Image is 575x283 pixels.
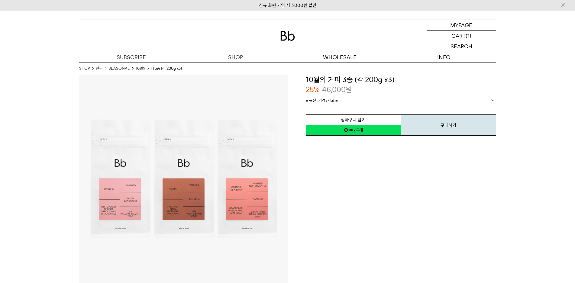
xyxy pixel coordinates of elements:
[346,85,352,94] span: 원
[451,31,466,41] p: CART
[79,75,288,283] img: 10월의 커피 3종 (각 200g x3)
[306,75,496,85] h3: 10월의 커피 3종 (각 200g x3)
[96,66,102,72] a: 원두
[322,85,352,95] p: 46,000
[450,20,472,30] p: MYPAGE
[79,66,90,72] a: SHOP
[108,66,130,72] a: SEASONAL
[306,114,401,125] button: 장바구니 담기
[427,31,496,41] a: CART (1)
[288,52,392,63] p: WHOLESALE
[306,125,401,136] a: 새창
[306,95,338,106] span: = 옵션 : 가격 : 재고 =
[392,52,496,63] p: INFO
[451,41,472,52] p: SEARCH
[259,3,316,8] a: 신규 회원 가입 시 3,000원 할인
[183,52,288,63] a: SHOP
[401,114,496,136] button: 구매하기
[466,31,471,41] p: (1)
[306,85,320,95] p: 25%
[280,31,295,41] img: 로고
[136,66,182,72] li: 10월의 커피 3종 (각 200g x3)
[79,52,183,63] a: SUBSCRIBE
[427,20,496,31] a: MYPAGE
